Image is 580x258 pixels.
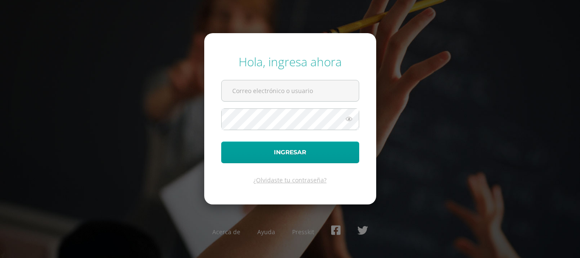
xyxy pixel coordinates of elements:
[292,228,314,236] a: Presskit
[253,176,327,184] a: ¿Olvidaste tu contraseña?
[222,80,359,101] input: Correo electrónico o usuario
[221,54,359,70] div: Hola, ingresa ahora
[257,228,275,236] a: Ayuda
[221,142,359,163] button: Ingresar
[212,228,240,236] a: Acerca de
